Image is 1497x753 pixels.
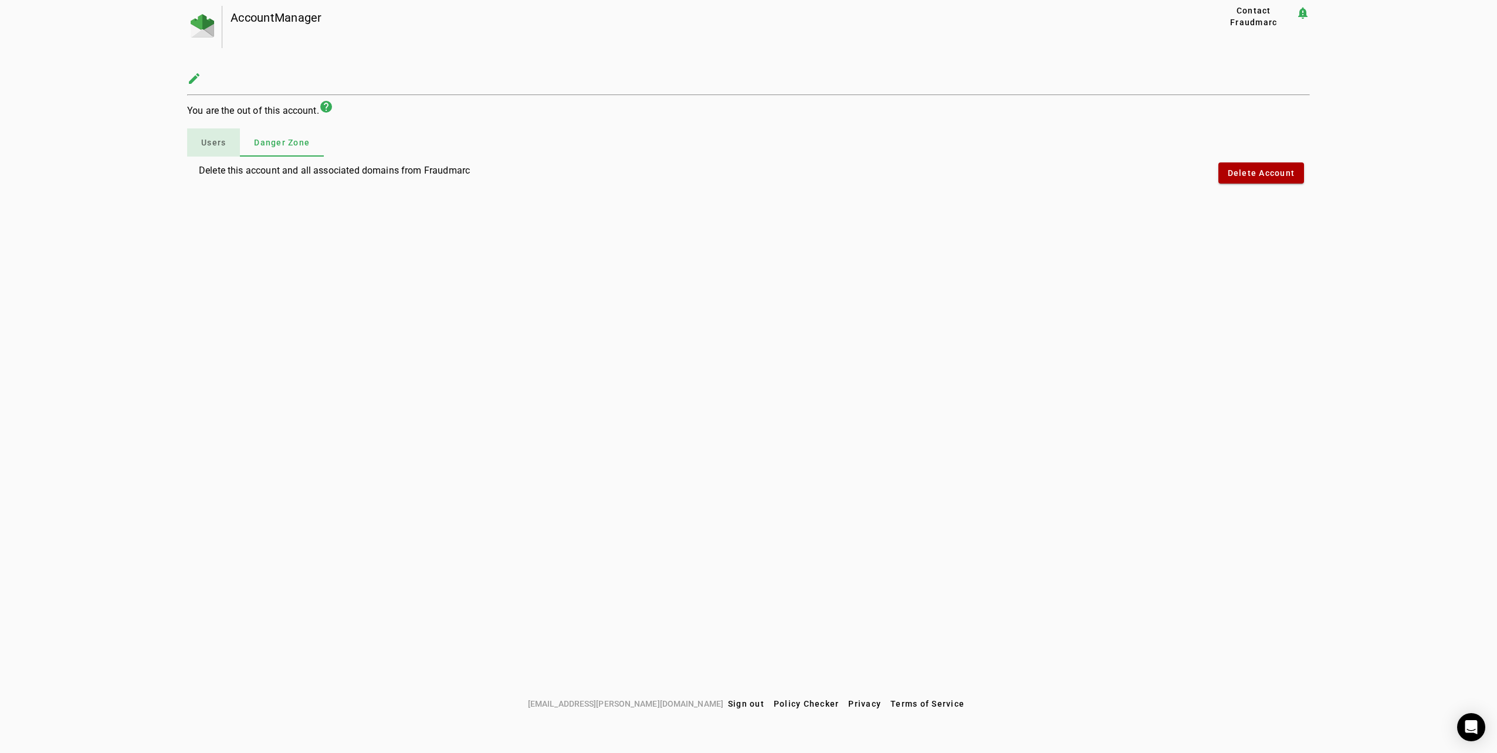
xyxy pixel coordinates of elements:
button: Policy Checker [769,693,844,714]
mat-icon: help [319,100,333,114]
button: Sign out [723,693,769,714]
span: You are the out of this account. [187,105,319,116]
span: Users [201,138,226,147]
h3: Delete this account and all associated domains from Fraudmarc [199,162,470,179]
span: Contact Fraudmarc [1217,5,1291,28]
app-page-header: AccountManager [187,6,1310,48]
span: [EMAIL_ADDRESS][PERSON_NAME][DOMAIN_NAME] [528,697,723,710]
span: Policy Checker [774,699,839,708]
img: Fraudmarc Logo [191,14,214,38]
mat-icon: create [187,72,201,86]
button: Delete Account [1218,162,1305,184]
mat-icon: notification_important [1296,6,1310,20]
span: Privacy [848,699,881,708]
div: AccountManager [231,12,1174,23]
button: Privacy [844,693,886,714]
div: Open Intercom Messenger [1457,713,1485,741]
span: Delete Account [1228,167,1295,179]
span: Danger Zone [254,138,310,147]
button: Terms of Service [886,693,969,714]
button: Contact Fraudmarc [1212,6,1296,27]
span: Sign out [728,699,764,708]
span: Terms of Service [890,699,964,708]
